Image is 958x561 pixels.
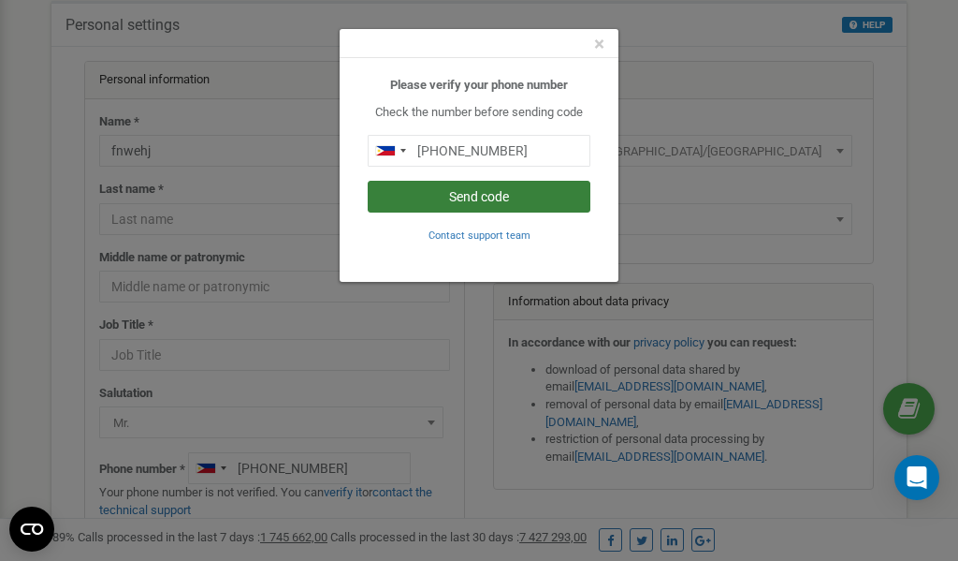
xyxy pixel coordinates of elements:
a: Contact support team [428,228,530,242]
small: Contact support team [428,229,530,242]
button: Open CMP widget [9,507,54,552]
span: × [594,33,604,55]
input: 0905 123 4567 [368,135,590,167]
button: Send code [368,181,590,213]
p: Check the number before sending code [368,104,590,122]
div: Telephone country code [369,136,412,166]
button: Close [594,35,604,54]
div: Open Intercom Messenger [894,455,939,500]
b: Please verify your phone number [390,78,568,92]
